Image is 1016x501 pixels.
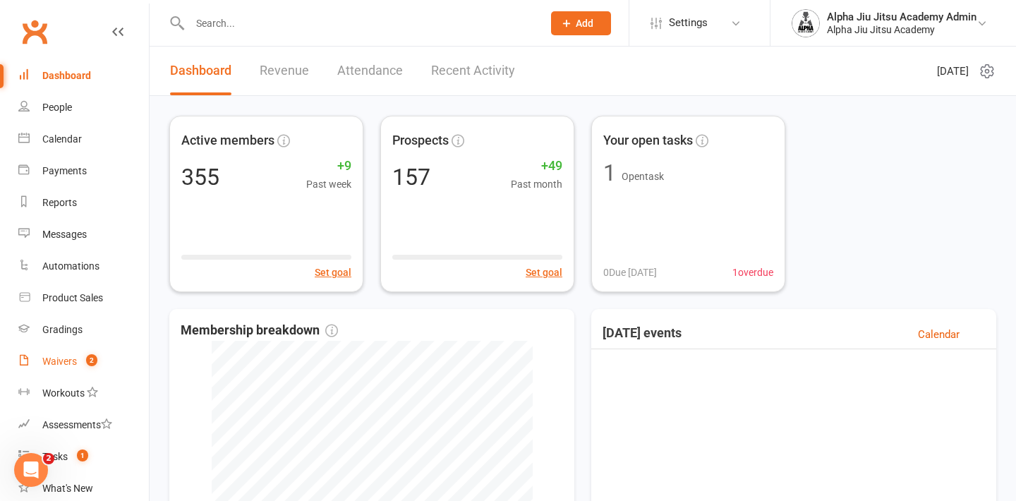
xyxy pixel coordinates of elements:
span: Active members [181,131,274,151]
a: Workouts [18,378,149,409]
span: 1 [77,449,88,461]
div: Workouts [42,387,85,399]
span: Past month [511,176,562,192]
span: 2 [43,453,54,464]
span: +9 [306,156,351,176]
div: What's New [42,483,93,494]
span: Add [576,18,593,29]
div: 157 [392,166,430,188]
div: Dashboard [42,70,91,81]
a: Attendance [337,47,403,95]
div: Gradings [42,324,83,335]
a: Assessments [18,409,149,441]
input: Search... [186,13,533,33]
button: Add [551,11,611,35]
span: +49 [511,156,562,176]
a: Gradings [18,314,149,346]
div: Assessments [42,419,112,430]
div: Automations [42,260,99,272]
div: Alpha Jiu Jitsu Academy [827,23,976,36]
a: Waivers 2 [18,346,149,378]
a: Revenue [260,47,309,95]
div: Alpha Jiu Jitsu Academy Admin [827,11,976,23]
div: Messages [42,229,87,240]
span: Settings [669,7,708,39]
span: Past week [306,176,351,192]
a: Dashboard [170,47,231,95]
div: Reports [42,197,77,208]
a: Tasks 1 [18,441,149,473]
span: 1 overdue [732,265,773,280]
div: 1 [603,162,616,184]
span: Membership breakdown [181,320,338,341]
a: Messages [18,219,149,250]
div: 355 [181,166,219,188]
a: Calendar [918,326,960,343]
h3: [DATE] events [603,326,682,343]
span: 2 [86,354,97,366]
a: Reports [18,187,149,219]
div: Payments [42,165,87,176]
a: Dashboard [18,60,149,92]
a: Product Sales [18,282,149,314]
a: Calendar [18,123,149,155]
a: People [18,92,149,123]
span: [DATE] [937,63,969,80]
button: Set goal [315,265,351,280]
a: Payments [18,155,149,187]
a: Clubworx [17,14,52,49]
div: People [42,102,72,113]
div: Tasks [42,451,68,462]
div: Waivers [42,356,77,367]
span: Prospects [392,131,449,151]
span: Open task [622,171,664,182]
div: Product Sales [42,292,103,303]
img: thumb_image1751406779.png [792,9,820,37]
a: Automations [18,250,149,282]
a: Recent Activity [431,47,515,95]
button: Set goal [526,265,562,280]
span: 0 Due [DATE] [603,265,657,280]
div: Calendar [42,133,82,145]
iframe: Intercom live chat [14,453,48,487]
span: Your open tasks [603,131,693,151]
